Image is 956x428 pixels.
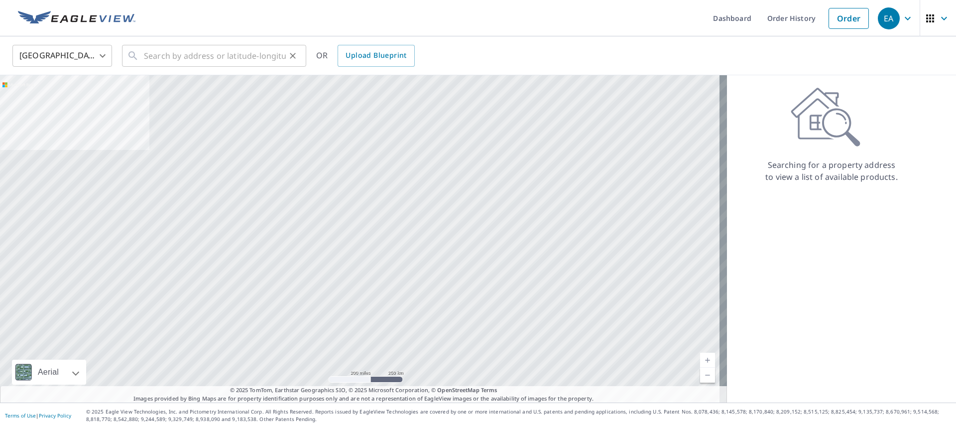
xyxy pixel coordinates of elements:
div: [GEOGRAPHIC_DATA] [12,42,112,70]
a: Current Level 5, Zoom Out [700,368,715,383]
input: Search by address or latitude-longitude [144,42,286,70]
p: Searching for a property address to view a list of available products. [765,159,898,183]
img: EV Logo [18,11,135,26]
a: Privacy Policy [39,412,71,419]
div: Aerial [35,360,62,385]
div: OR [316,45,415,67]
p: © 2025 Eagle View Technologies, Inc. and Pictometry International Corp. All Rights Reserved. Repo... [86,408,951,423]
a: Terms of Use [5,412,36,419]
a: Terms [481,386,497,394]
a: Upload Blueprint [338,45,414,67]
a: Current Level 5, Zoom In [700,353,715,368]
button: Clear [286,49,300,63]
a: Order [829,8,869,29]
div: Aerial [12,360,86,385]
a: OpenStreetMap [437,386,479,394]
span: Upload Blueprint [346,49,406,62]
p: | [5,413,71,419]
span: © 2025 TomTom, Earthstar Geographics SIO, © 2025 Microsoft Corporation, © [230,386,497,395]
div: EA [878,7,900,29]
